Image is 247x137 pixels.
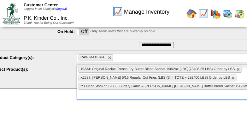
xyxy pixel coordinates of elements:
[80,55,107,59] span: RAW MATERIAL
[56,7,67,11] a: (logout)
[234,9,244,19] img: calendarinout.gif
[90,29,156,33] span: Only show items that are currently on hold.
[24,7,67,11] span: Logged in as Skadiyala
[113,7,123,17] img: line_graph.gif
[80,76,230,80] span: K2587: [PERSON_NAME] 5/16 Regular Cut Fries (LBS)(344 TOTE ~ 292400 LBS) Order by LBS
[24,3,58,7] span: Customer Center
[80,67,235,71] span: 19334: Original Recipe French Fry Butter Blend Sachet 198/2oz (LBS)(73408.25 LBS) Order by LBS
[210,9,221,19] img: graph.gif
[24,21,74,25] span: Thank You for Being Our Customer!
[124,9,169,15] span: Manage Inventory
[24,16,69,21] span: P.K, Kinder Co., Inc.
[222,9,232,19] img: calendarprod.gif
[77,28,89,35] div: OnOff
[77,29,89,35] label: Off
[3,3,20,24] img: ZoRoCo_Logo(Green%26Foil)%20jpg.webp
